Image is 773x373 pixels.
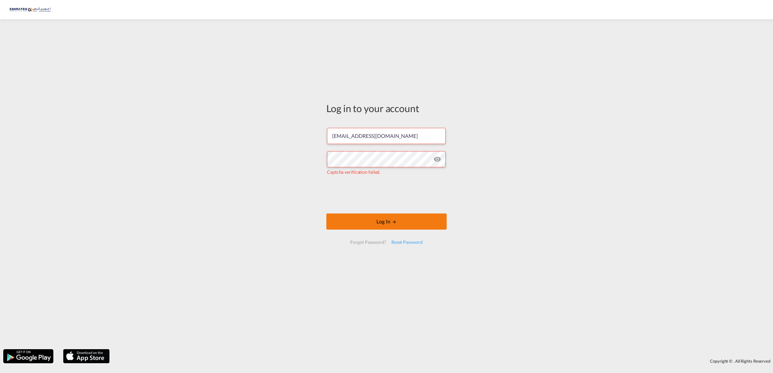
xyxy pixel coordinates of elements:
[3,348,54,364] img: google.png
[10,3,53,17] img: c67187802a5a11ec94275b5db69a26e6.png
[113,356,773,367] div: Copyright © . All Rights Reserved
[337,182,436,207] iframe: reCAPTCHA
[326,213,447,230] button: LOGIN
[326,101,447,115] div: Log in to your account
[62,348,110,364] img: apple.png
[389,236,425,248] div: Reset Password
[327,169,380,175] span: Captcha verification failed.
[327,128,446,144] input: Enter email/phone number
[348,236,388,248] div: Forgot Password?
[433,155,441,163] md-icon: icon-eye-off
